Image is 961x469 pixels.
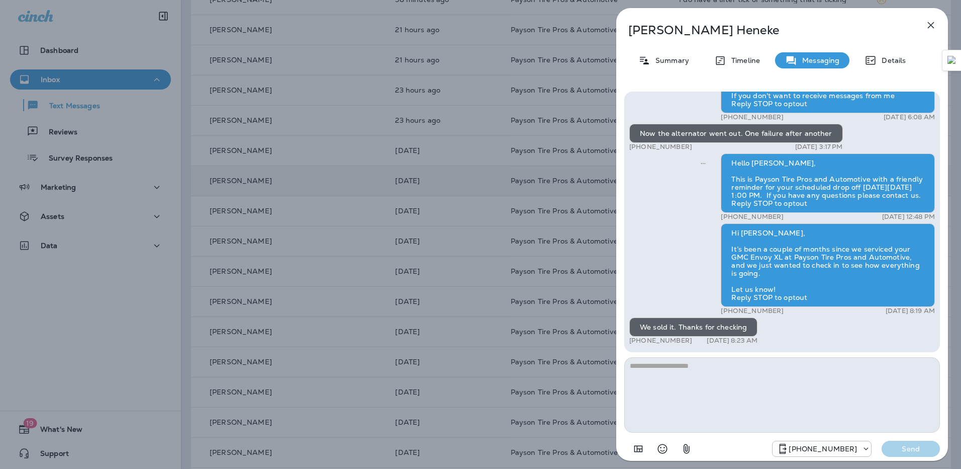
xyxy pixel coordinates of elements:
p: [DATE] 3:17 PM [795,143,843,151]
p: [PERSON_NAME] Heneke [628,23,903,37]
div: Now the alternator went out. One failure after another [629,124,843,143]
div: Hi [PERSON_NAME], It’s been a couple of months since we serviced your GMC Envoy XL at Payson Tire... [721,223,935,307]
p: [DATE] 6:08 AM [884,113,935,121]
img: Detect Auto [947,56,956,65]
button: Add in a premade template [628,439,648,459]
p: Timeline [726,56,760,64]
p: [PHONE_NUMBER] [789,445,857,453]
p: [PHONE_NUMBER] [721,213,784,221]
p: [DATE] 12:48 PM [882,213,935,221]
p: Messaging [797,56,839,64]
span: Sent [701,158,706,167]
p: Summary [650,56,689,64]
p: [PHONE_NUMBER] [721,307,784,315]
div: We sold it. Thanks for checking [629,318,757,337]
div: +1 (928) 260-4498 [773,443,871,455]
div: Hello [PERSON_NAME], This is Payson Tire Pros and Automotive with a friendly reminder for your sc... [721,153,935,213]
p: [DATE] 8:23 AM [707,337,757,345]
button: Select an emoji [652,439,672,459]
p: [PHONE_NUMBER] [629,143,692,151]
p: Details [877,56,906,64]
p: [DATE] 8:19 AM [886,307,935,315]
p: [PHONE_NUMBER] [629,337,692,345]
p: [PHONE_NUMBER] [721,113,784,121]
